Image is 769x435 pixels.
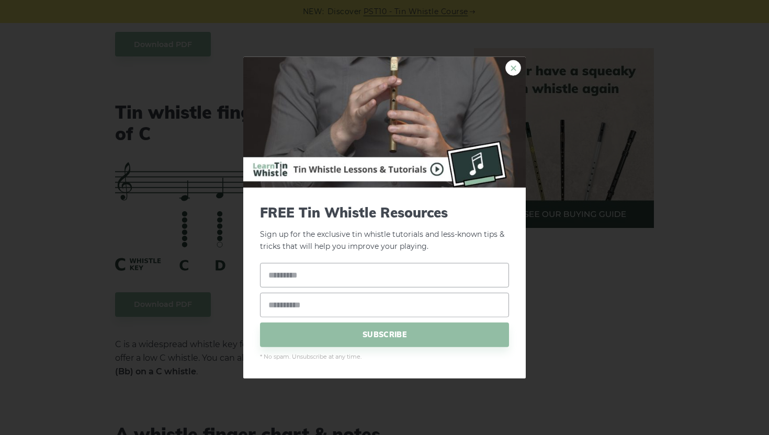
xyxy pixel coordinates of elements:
[260,352,509,361] span: * No spam. Unsubscribe at any time.
[505,60,521,76] a: ×
[260,204,509,253] p: Sign up for the exclusive tin whistle tutorials and less-known tips & tricks that will help you i...
[260,204,509,221] span: FREE Tin Whistle Resources
[260,322,509,347] span: SUBSCRIBE
[243,57,526,188] img: Tin Whistle Buying Guide Preview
